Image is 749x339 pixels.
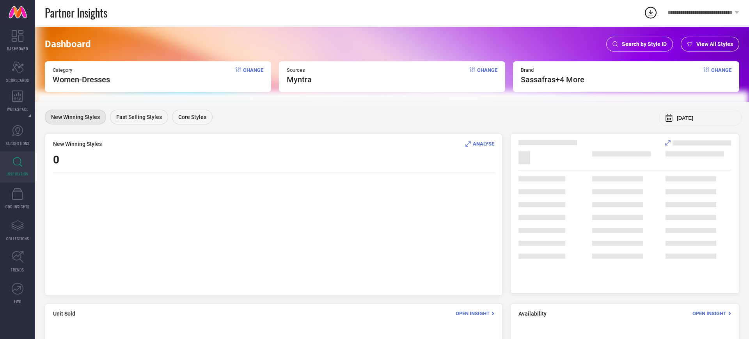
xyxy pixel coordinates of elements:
div: Analyse [465,140,494,147]
span: WORKSPACE [7,106,28,112]
span: Partner Insights [45,5,107,21]
span: TRENDS [11,267,24,273]
span: Dashboard [45,39,91,50]
span: Core Styles [178,114,206,120]
span: DASHBOARD [7,46,28,51]
span: 0 [53,153,59,166]
span: Availability [518,311,547,317]
span: Search by Style ID [622,41,667,47]
span: CDC INSIGHTS [5,204,30,209]
span: Brand [521,67,584,73]
span: Change [711,67,731,84]
span: Sources [287,67,312,73]
input: Select month [677,115,735,121]
span: INSPIRATION [7,171,28,177]
div: Open Insight [692,310,731,317]
span: FWD [14,298,21,304]
span: Open Insight [456,311,490,316]
div: Open Insight [456,310,494,317]
div: Open download list [644,5,658,20]
span: New Winning Styles [53,141,102,147]
span: myntra [287,75,312,84]
span: New Winning Styles [51,114,100,120]
span: Change [243,67,263,84]
span: sassafras +4 More [521,75,584,84]
span: Open Insight [692,311,726,316]
span: SCORECARDS [6,77,29,83]
span: Women-Dresses [53,75,110,84]
span: Fast Selling Styles [116,114,162,120]
span: Change [477,67,497,84]
span: Category [53,67,110,73]
div: Analyse [665,140,731,146]
span: View All Styles [696,41,733,47]
span: Unit Sold [53,311,75,317]
span: ANALYSE [473,141,494,147]
span: COLLECTIONS [6,236,29,241]
span: SUGGESTIONS [6,140,30,146]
